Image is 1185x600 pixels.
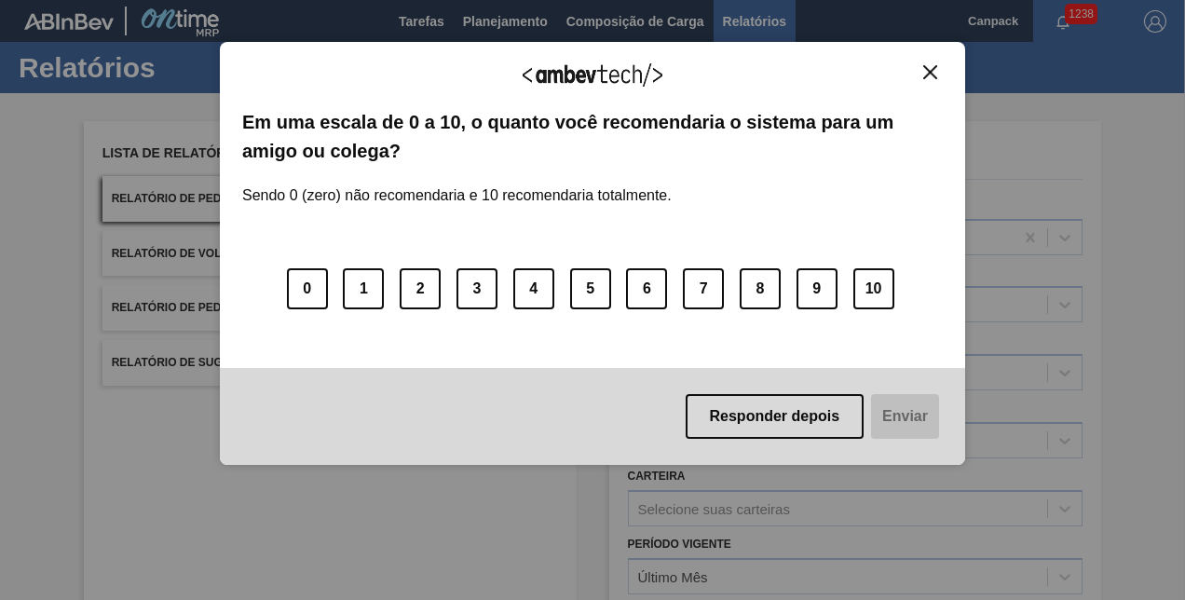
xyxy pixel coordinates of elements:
[287,268,328,309] button: 0
[513,268,554,309] button: 4
[797,268,838,309] button: 9
[686,394,865,439] button: Responder depois
[683,268,724,309] button: 7
[343,268,384,309] button: 1
[400,268,441,309] button: 2
[918,64,943,80] button: Close
[242,165,672,204] label: Sendo 0 (zero) não recomendaria e 10 recomendaria totalmente.
[456,268,497,309] button: 3
[626,268,667,309] button: 6
[242,108,943,165] label: Em uma escala de 0 a 10, o quanto você recomendaria o sistema para um amigo ou colega?
[923,65,937,79] img: Close
[740,268,781,309] button: 8
[523,63,662,87] img: Logo Ambevtech
[570,268,611,309] button: 5
[853,268,894,309] button: 10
